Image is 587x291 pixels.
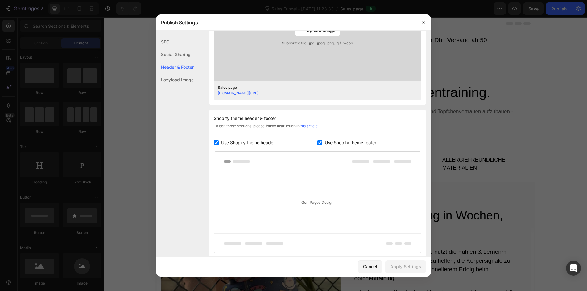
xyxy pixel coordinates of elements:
div: Cancel [363,263,377,270]
a: this article [300,124,318,128]
div: [DATE] kaufen & sparen! [197,18,286,28]
button: Cancel [358,260,382,273]
h2: Topfchentraining in Wochen, nicht Monaten [247,189,427,226]
div: SCHNELLERES TOPFCHENTRAINING [64,138,145,155]
span: Supported file: .jpg, .jpeg, .png, .gif, .webp [214,40,421,46]
span: Use Shopify theme footer [325,139,376,146]
div: Social Sharing [156,48,194,61]
div: SEO [156,35,194,48]
h2: Die erste [PERSON_NAME] fur das Topfchentraining. [64,64,419,86]
div: GemPages Design [214,171,421,233]
div: Shopify theme header & footer [214,115,421,122]
div: Kostenloser DhL Versand ab 50 [296,18,384,28]
a: [DOMAIN_NAME][URL] [218,91,258,95]
div: Open Intercom Messenger [566,261,581,276]
div: Amariels Trainingsunterwasche nutzt die Fuhlen & Lernenm Technologie, um deinem Kind zu helfen, d... [247,230,427,266]
div: Apply Settings [390,263,421,270]
div: To edit those sections, please follow instruction in [214,123,421,134]
div: Angebot zum Schulanfang [99,18,188,28]
div: ALLERGIEFREUNDLICHE MATERIALIEN [338,138,419,155]
div: Header & Footer [156,61,194,73]
div: Die Fuhlen & Lernen Technologie wurde entwickelt, um deinem Kleinkind zu helfen, Korpersignale zu... [64,90,419,107]
div: Publish Settings [156,14,415,31]
button: Apply Settings [385,260,426,273]
img: Alt image [280,110,304,134]
img: Alt image [179,110,203,134]
img: Alt image [246,110,271,134]
div: AUSLAUFSICHER [155,138,237,147]
div: Sales page [218,85,408,90]
img: Alt image [213,110,237,134]
div: GELD SPAREN & ABFALL REDUZIEREN [246,138,328,155]
span: Use Shopify theme header [221,139,275,146]
div: In der ersten Woche berichten die meisten Eltern von sichtbaren. Fortschritten und einer ersten S... [255,270,427,289]
div: Lazyload Image [156,73,194,86]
